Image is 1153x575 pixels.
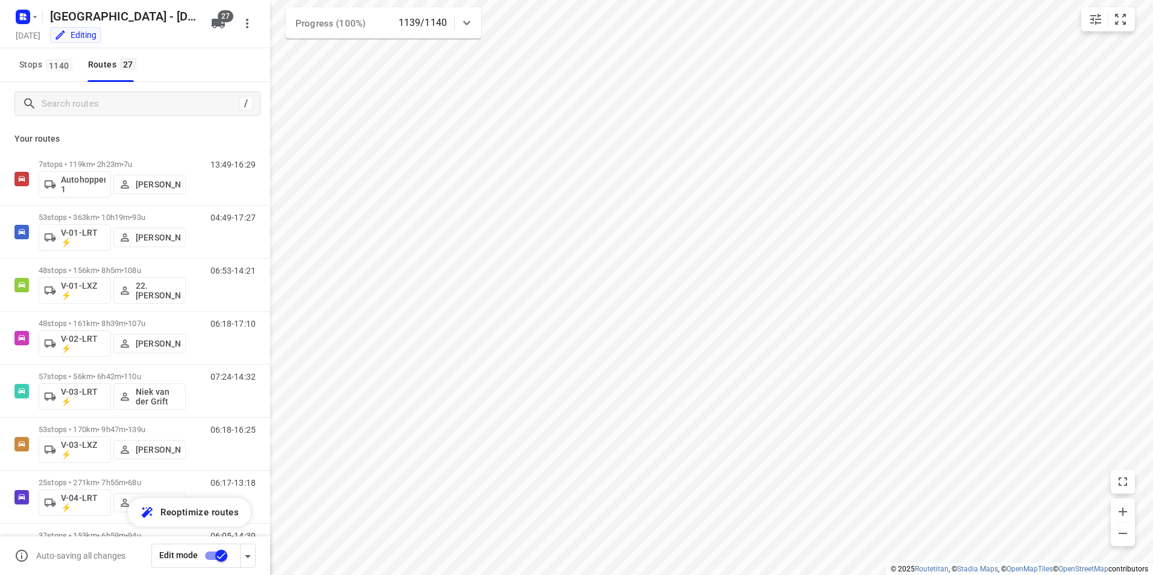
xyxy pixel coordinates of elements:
span: Edit mode [159,550,198,560]
div: You are currently in edit mode. [54,29,96,41]
div: / [239,97,253,110]
button: Niek van der Grift [113,383,186,410]
a: OpenMapTiles [1006,565,1053,573]
p: 53 stops • 170km • 9h47m [39,425,186,434]
p: 06:18-16:25 [210,425,256,435]
button: [PERSON_NAME] [113,493,186,512]
button: V-03-LXZ ⚡ [39,436,111,463]
span: 27 [120,58,136,70]
button: V-01-LXZ ⚡ [39,277,111,304]
span: 94u [128,531,141,540]
p: 22. [PERSON_NAME] [136,281,180,300]
span: • [125,478,128,487]
p: 57 stops • 56km • 6h42m [39,372,186,381]
h5: Rename [45,7,201,26]
p: V-01-LXZ ⚡ [61,281,106,300]
p: 04:49-17:27 [210,213,256,222]
p: Your routes [14,133,256,145]
span: • [125,425,128,434]
p: Niek van der Grift [136,387,180,406]
p: 1139/1140 [399,16,447,30]
div: small contained button group [1081,7,1135,31]
p: V-03-LRT ⚡ [61,387,106,406]
span: • [125,319,128,328]
span: • [125,531,128,540]
p: [PERSON_NAME] [136,180,180,189]
span: 93u [132,213,145,222]
span: 1140 [46,59,72,71]
span: 139u [128,425,145,434]
p: 25 stops • 271km • 7h55m [39,478,186,487]
span: Stops [19,57,76,72]
button: [PERSON_NAME] [113,334,186,353]
p: 06:53-14:21 [210,266,256,275]
div: Routes [88,57,140,72]
p: 07:24-14:32 [210,372,256,382]
span: • [130,213,132,222]
button: [PERSON_NAME] [113,175,186,194]
p: Autohopper 1 [61,175,106,194]
button: Autohopper 1 [39,171,111,198]
span: Reoptimize routes [160,504,239,520]
p: 48 stops • 161km • 8h39m [39,319,186,328]
p: [PERSON_NAME] [136,445,180,454]
p: [PERSON_NAME] [136,339,180,348]
span: • [121,160,124,169]
button: V-03-LRT ⚡ [39,383,111,410]
p: [PERSON_NAME] [136,498,180,507]
a: Stadia Maps [957,565,998,573]
p: 06:05-14:39 [210,531,256,541]
p: V-03-LXZ ⚡ [61,440,106,459]
span: • [121,372,124,381]
p: 48 stops • 156km • 8h5m [39,266,186,275]
span: 7u [124,160,132,169]
p: 53 stops • 363km • 10h19m [39,213,186,222]
a: Routetitan [915,565,949,573]
button: [PERSON_NAME] [113,440,186,459]
a: OpenStreetMap [1058,565,1108,573]
button: V-04-LRT ⚡ [39,489,111,516]
span: 108u [124,266,141,275]
span: 110u [124,372,141,381]
button: V-01-LRT ⚡ [39,224,111,251]
h5: [DATE] [11,28,45,42]
p: 37 stops • 153km • 6h59m [39,531,186,540]
span: 68u [128,478,141,487]
div: Progress (100%)1139/1140 [286,7,481,39]
button: 27 [206,11,230,36]
span: • [121,266,124,275]
p: 06:18-17:10 [210,319,256,328]
p: 7 stops • 119km • 2h23m [39,160,186,169]
button: V-02-LRT ⚡ [39,330,111,357]
span: 107u [128,319,145,328]
button: More [235,11,259,36]
p: Auto-saving all changes [36,551,125,561]
span: 27 [218,10,233,22]
button: Reoptimize routes [128,498,251,527]
p: [PERSON_NAME] [136,233,180,242]
input: Search routes [42,95,239,113]
button: [PERSON_NAME] [113,228,186,247]
p: 06:17-13:18 [210,478,256,488]
p: V-04-LRT ⚡ [61,493,106,512]
p: V-02-LRT ⚡ [61,334,106,353]
span: Progress (100%) [295,18,365,29]
button: 22. [PERSON_NAME] [113,277,186,304]
p: 13:49-16:29 [210,160,256,169]
div: Driver app settings [241,548,255,563]
li: © 2025 , © , © © contributors [891,565,1148,573]
p: V-01-LRT ⚡ [61,228,106,247]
